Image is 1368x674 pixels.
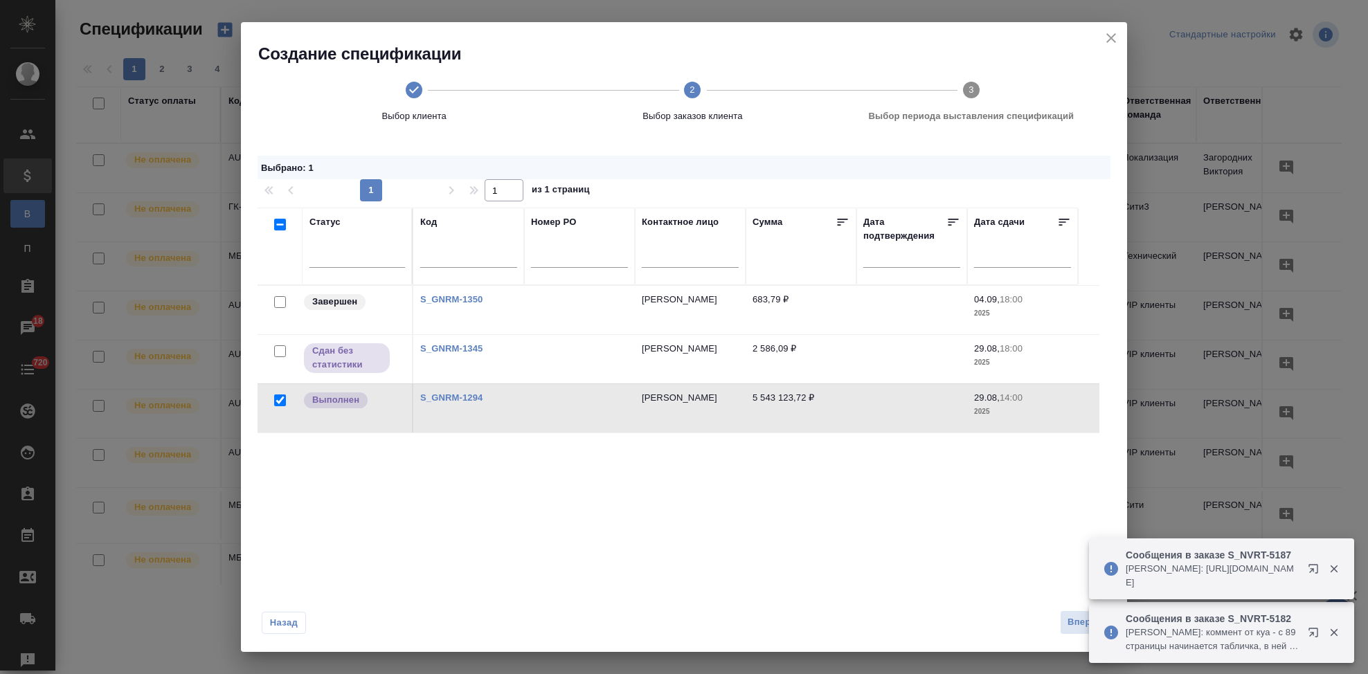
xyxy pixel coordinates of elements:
[312,344,381,372] p: Сдан без статистики
[746,286,856,334] td: 683,79 ₽
[1320,626,1348,639] button: Закрыть
[1126,626,1299,653] p: [PERSON_NAME]: коммент от куа - с 89 страницы начинается табличка, в ней встречаются надписи на и...
[974,356,1071,370] p: 2025
[635,384,746,432] td: [PERSON_NAME]
[1299,555,1333,588] button: Открыть в новой вкладке
[969,84,973,95] text: 3
[312,393,359,407] p: Выполнен
[690,84,695,95] text: 2
[312,295,357,309] p: Завершен
[642,215,719,229] div: Контактное лицо
[635,335,746,383] td: [PERSON_NAME]
[746,335,856,383] td: 2 586,09 ₽
[269,616,298,630] span: Назад
[420,392,483,403] a: S_GNRM-1294
[1000,294,1023,304] p: 18:00
[559,109,826,123] span: Выбор заказов клиента
[1299,619,1333,652] button: Открыть в новой вкладке
[635,286,746,334] td: [PERSON_NAME]
[280,109,548,123] span: Выбор клиента
[1000,392,1023,403] p: 14:00
[863,215,946,243] div: Дата подтверждения
[420,343,483,354] a: S_GNRM-1345
[262,612,306,634] button: Назад
[746,384,856,432] td: 5 543 123,72 ₽
[1320,563,1348,575] button: Закрыть
[532,181,590,201] span: из 1 страниц
[1126,562,1299,590] p: [PERSON_NAME]: [URL][DOMAIN_NAME]
[1101,28,1122,48] button: close
[1000,343,1023,354] p: 18:00
[838,109,1105,123] span: Выбор периода выставления спецификаций
[974,392,1000,403] p: 29.08,
[258,43,1127,65] h2: Создание спецификации
[974,294,1000,304] p: 04.09,
[261,163,314,173] span: Выбрано : 1
[974,307,1071,320] p: 2025
[1126,548,1299,562] p: Сообщения в заказе S_NVRT-5187
[974,343,1000,354] p: 29.08,
[309,215,341,229] div: Статус
[420,215,437,229] div: Код
[753,215,782,233] div: Сумма
[531,215,576,229] div: Номер PO
[974,215,1025,233] div: Дата сдачи
[1068,614,1102,630] span: Вперед
[1060,610,1110,635] button: Вперед
[974,405,1071,419] p: 2025
[1126,612,1299,626] p: Сообщения в заказе S_NVRT-5182
[420,294,483,304] a: S_GNRM-1350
